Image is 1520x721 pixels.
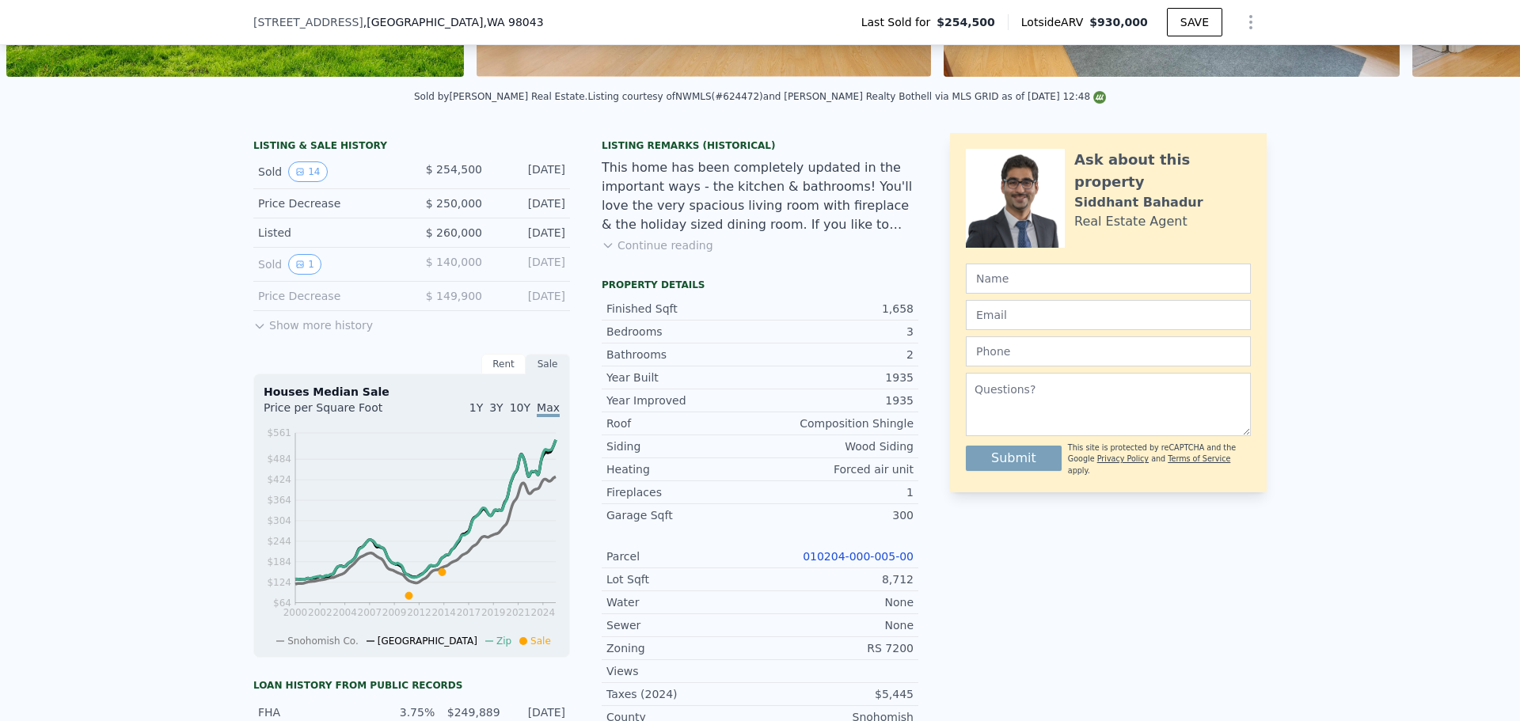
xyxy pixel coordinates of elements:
[426,197,482,210] span: $ 250,000
[431,607,456,618] tspan: 2014
[966,300,1251,330] input: Email
[258,254,399,275] div: Sold
[426,256,482,268] span: $ 140,000
[267,556,291,567] tspan: $184
[253,311,373,333] button: Show more history
[760,461,914,477] div: Forced air unit
[606,663,760,679] div: Views
[760,484,914,500] div: 1
[495,288,565,304] div: [DATE]
[606,548,760,564] div: Parcel
[1093,91,1106,104] img: NWMLS Logo
[358,607,382,618] tspan: 2007
[267,536,291,547] tspan: $244
[760,571,914,587] div: 8,712
[606,370,760,385] div: Year Built
[288,254,321,275] button: View historical data
[602,158,918,234] div: This home has been completely updated in the important ways - the kitchen & bathrooms! You'll lov...
[267,427,291,438] tspan: $561
[273,598,291,609] tspan: $64
[606,438,760,454] div: Siding
[606,416,760,431] div: Roof
[426,163,482,176] span: $ 254,500
[760,686,914,702] div: $5,445
[414,91,587,102] div: Sold by [PERSON_NAME] Real Estate .
[606,571,760,587] div: Lot Sqft
[537,401,560,417] span: Max
[379,704,435,720] div: 3.75%
[606,594,760,610] div: Water
[378,636,477,647] span: [GEOGRAPHIC_DATA]
[1074,193,1203,212] div: Siddhant Bahadur
[469,401,483,414] span: 1Y
[444,704,500,720] div: $249,889
[1089,16,1148,28] span: $930,000
[267,515,291,526] tspan: $304
[937,14,995,30] span: $254,500
[426,290,482,302] span: $ 149,900
[483,16,543,28] span: , WA 98043
[510,704,565,720] div: [DATE]
[283,607,308,618] tspan: 2000
[760,640,914,656] div: RS 7200
[760,594,914,610] div: None
[1021,14,1089,30] span: Lotside ARV
[531,607,556,618] tspan: 2024
[308,607,332,618] tspan: 2002
[760,347,914,362] div: 2
[253,679,570,692] div: Loan history from public records
[606,347,760,362] div: Bathrooms
[606,484,760,500] div: Fireplaces
[760,324,914,340] div: 3
[258,161,399,182] div: Sold
[495,254,565,275] div: [DATE]
[489,401,503,414] span: 3Y
[966,336,1251,366] input: Phone
[258,195,399,211] div: Price Decrease
[495,195,565,211] div: [DATE]
[760,438,914,454] div: Wood Siding
[267,474,291,485] tspan: $424
[481,607,506,618] tspan: 2019
[426,226,482,239] span: $ 260,000
[457,607,481,618] tspan: 2017
[760,416,914,431] div: Composition Shingle
[606,393,760,408] div: Year Improved
[495,161,565,182] div: [DATE]
[382,607,407,618] tspan: 2009
[760,370,914,385] div: 1935
[481,354,526,374] div: Rent
[1068,442,1251,476] div: This site is protected by reCAPTCHA and the Google and apply.
[287,636,359,647] span: Snohomish Co.
[803,550,914,563] a: 010204-000-005-00
[602,237,713,253] button: Continue reading
[267,577,291,588] tspan: $124
[606,301,760,317] div: Finished Sqft
[760,507,914,523] div: 300
[530,636,551,647] span: Sale
[258,288,399,304] div: Price Decrease
[606,324,760,340] div: Bedrooms
[602,139,918,152] div: Listing Remarks (Historical)
[606,617,760,633] div: Sewer
[760,617,914,633] div: None
[966,264,1251,294] input: Name
[267,495,291,506] tspan: $364
[602,279,918,291] div: Property details
[407,607,431,618] tspan: 2012
[258,704,370,720] div: FHA
[760,301,914,317] div: 1,658
[506,607,530,618] tspan: 2021
[1074,212,1187,231] div: Real Estate Agent
[1097,454,1149,463] a: Privacy Policy
[760,393,914,408] div: 1935
[253,139,570,155] div: LISTING & SALE HISTORY
[1167,8,1222,36] button: SAVE
[606,461,760,477] div: Heating
[495,225,565,241] div: [DATE]
[606,507,760,523] div: Garage Sqft
[264,384,560,400] div: Houses Median Sale
[264,400,412,425] div: Price per Square Foot
[496,636,511,647] span: Zip
[1074,149,1251,193] div: Ask about this property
